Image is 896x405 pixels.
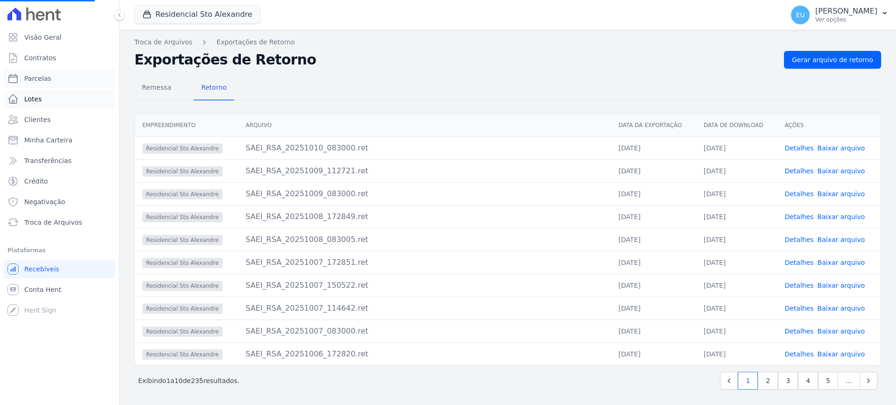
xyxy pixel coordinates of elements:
[784,167,813,175] a: Detalhes
[778,372,798,390] a: 3
[142,212,223,222] span: Residencial Sto Alexandre
[784,327,813,335] a: Detalhes
[4,192,115,211] a: Negativação
[777,114,881,137] th: Ações
[175,377,183,384] span: 10
[24,156,71,165] span: Transferências
[784,190,813,198] a: Detalhes
[696,297,777,320] td: [DATE]
[4,28,115,47] a: Visão Geral
[245,234,603,245] div: SAEI_RSA_20251008_083005.ret
[135,114,238,137] th: Empreendimento
[24,264,59,274] span: Recebíveis
[818,350,865,358] a: Baixar arquivo
[217,37,295,47] a: Exportações de Retorno
[696,159,777,182] td: [DATE]
[142,258,223,268] span: Residencial Sto Alexandre
[784,350,813,358] a: Detalhes
[611,251,696,274] td: [DATE]
[815,16,877,23] p: Ver opções
[696,182,777,205] td: [DATE]
[134,76,179,100] a: Remessa
[24,135,72,145] span: Minha Carteira
[798,372,818,390] a: 4
[4,213,115,232] a: Troca de Arquivos
[4,151,115,170] a: Transferências
[24,197,65,206] span: Negativação
[818,167,865,175] a: Baixar arquivo
[818,213,865,220] a: Baixar arquivo
[134,76,234,100] nav: Tab selector
[720,372,738,390] a: Previous
[142,304,223,314] span: Residencial Sto Alexandre
[142,349,223,360] span: Residencial Sto Alexandre
[784,236,813,243] a: Detalhes
[611,136,696,159] td: [DATE]
[142,327,223,337] span: Residencial Sto Alexandre
[696,136,777,159] td: [DATE]
[784,213,813,220] a: Detalhes
[696,251,777,274] td: [DATE]
[611,274,696,297] td: [DATE]
[758,372,778,390] a: 2
[838,372,860,390] span: …
[784,144,813,152] a: Detalhes
[24,218,82,227] span: Troca de Arquivos
[818,190,865,198] a: Baixar arquivo
[24,177,48,186] span: Crédito
[696,205,777,228] td: [DATE]
[142,281,223,291] span: Residencial Sto Alexandre
[738,372,758,390] a: 1
[818,327,865,335] a: Baixar arquivo
[245,211,603,222] div: SAEI_RSA_20251008_172849.ret
[24,74,51,83] span: Parcelas
[611,320,696,342] td: [DATE]
[796,12,805,18] span: EU
[238,114,611,137] th: Arquivo
[4,131,115,149] a: Minha Carteira
[818,144,865,152] a: Baixar arquivo
[134,51,777,68] h2: Exportações de Retorno
[784,51,881,69] a: Gerar arquivo de retorno
[4,90,115,108] a: Lotes
[784,305,813,312] a: Detalhes
[696,342,777,365] td: [DATE]
[142,189,223,199] span: Residencial Sto Alexandre
[696,274,777,297] td: [DATE]
[818,282,865,289] a: Baixar arquivo
[196,78,232,97] span: Retorno
[4,280,115,299] a: Conta Hent
[784,2,896,28] button: EU [PERSON_NAME] Ver opções
[138,376,239,385] p: Exibindo a de resultados.
[24,115,50,124] span: Clientes
[4,69,115,88] a: Parcelas
[166,377,170,384] span: 1
[245,348,603,360] div: SAEI_RSA_20251006_172820.ret
[696,320,777,342] td: [DATE]
[611,205,696,228] td: [DATE]
[696,228,777,251] td: [DATE]
[142,143,223,154] span: Residencial Sto Alexandre
[24,94,42,104] span: Lotes
[245,165,603,177] div: SAEI_RSA_20251009_112721.ret
[134,37,881,47] nav: Breadcrumb
[7,245,112,256] div: Plataformas
[24,285,61,294] span: Conta Hent
[611,182,696,205] td: [DATE]
[860,372,877,390] a: Next
[134,6,260,23] button: Residencial Sto Alexandre
[245,257,603,268] div: SAEI_RSA_20251007_172851.ret
[194,76,234,100] a: Retorno
[4,110,115,129] a: Clientes
[611,228,696,251] td: [DATE]
[611,297,696,320] td: [DATE]
[245,326,603,337] div: SAEI_RSA_20251007_083000.ret
[142,235,223,245] span: Residencial Sto Alexandre
[245,142,603,154] div: SAEI_RSA_20251010_083000.ret
[818,236,865,243] a: Baixar arquivo
[818,372,838,390] a: 5
[818,305,865,312] a: Baixar arquivo
[24,53,56,63] span: Contratos
[136,78,177,97] span: Remessa
[142,166,223,177] span: Residencial Sto Alexandre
